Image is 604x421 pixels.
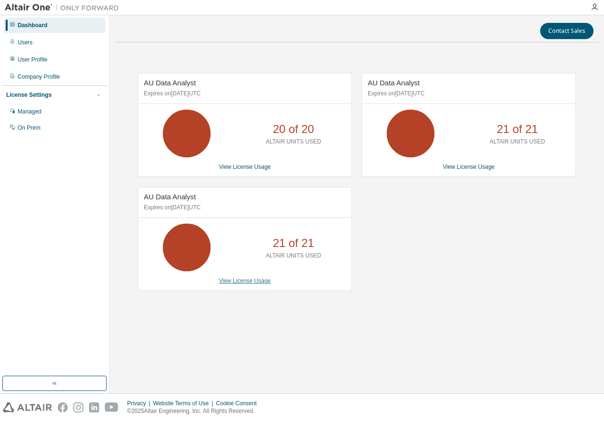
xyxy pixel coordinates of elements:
[18,124,40,132] div: On Prem
[144,90,343,98] p: Expires on [DATE] UTC
[540,23,594,39] button: Contact Sales
[6,91,51,99] div: License Settings
[368,90,567,98] p: Expires on [DATE] UTC
[266,252,321,260] p: ALTAIR UNITS USED
[18,73,60,81] div: Company Profile
[5,3,124,12] img: Altair One
[219,277,271,284] a: View License Usage
[18,39,32,46] div: Users
[490,138,545,146] p: ALTAIR UNITS USED
[273,235,314,251] p: 21 of 21
[18,56,48,63] div: User Profile
[273,121,314,137] p: 20 of 20
[18,108,41,115] div: Managed
[73,402,83,412] img: instagram.svg
[144,79,196,87] span: AU Data Analyst
[216,400,262,407] div: Cookie Consent
[266,138,321,146] p: ALTAIR UNITS USED
[144,204,343,212] p: Expires on [DATE] UTC
[105,402,119,412] img: youtube.svg
[144,193,196,201] span: AU Data Analyst
[89,402,99,412] img: linkedin.svg
[153,400,216,407] div: Website Terms of Use
[58,402,68,412] img: facebook.svg
[443,164,495,170] a: View License Usage
[127,400,153,407] div: Privacy
[497,121,538,137] p: 21 of 21
[219,164,271,170] a: View License Usage
[368,79,420,87] span: AU Data Analyst
[3,402,52,412] img: altair_logo.svg
[127,407,262,415] p: © 2025 Altair Engineering, Inc. All Rights Reserved.
[18,21,48,29] div: Dashboard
